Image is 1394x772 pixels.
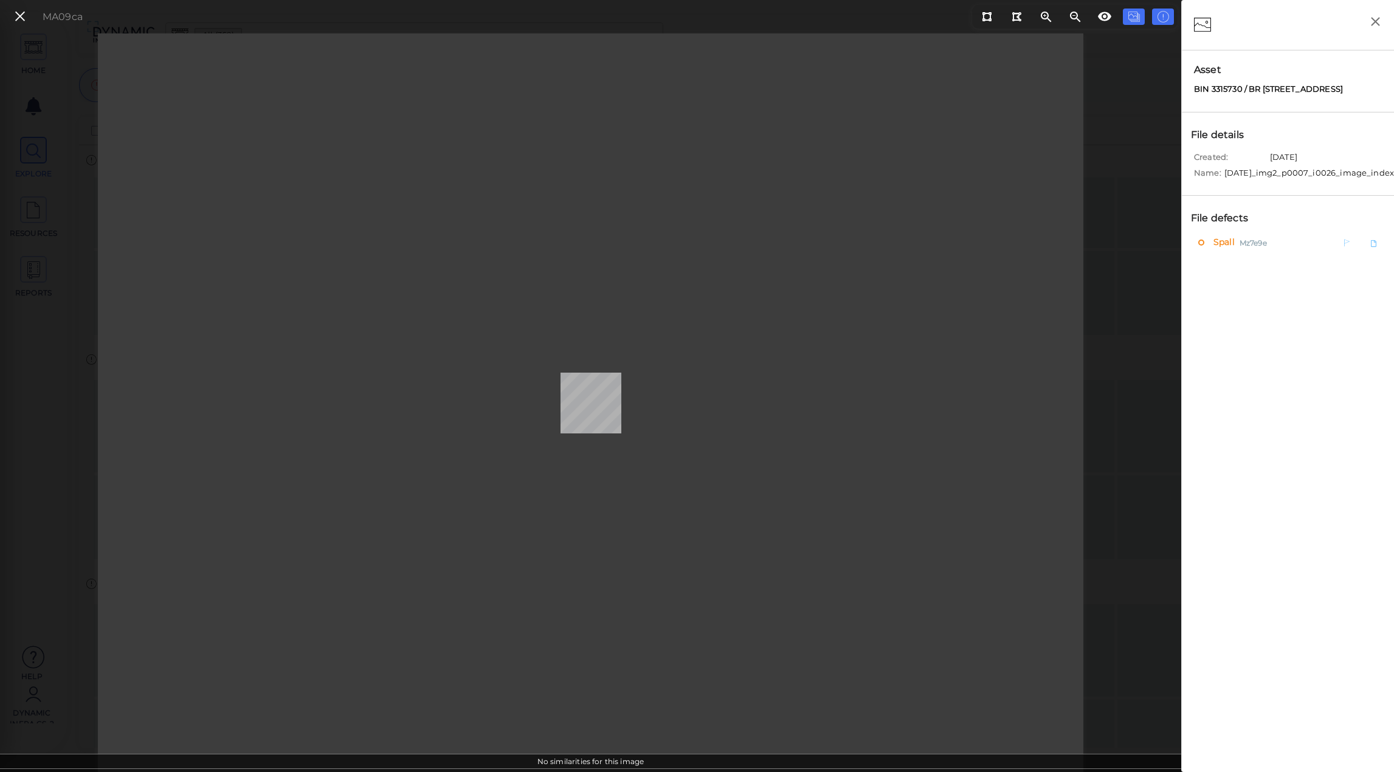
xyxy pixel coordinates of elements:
span: Name: [1194,167,1221,183]
div: MA09ca [43,10,83,24]
div: SpallMz7e9e [1188,235,1388,250]
span: BIN 3315730 / BR 1205 / Old Creek Rd [1194,83,1343,95]
div: File defects [1188,208,1264,229]
span: Created: [1194,151,1267,167]
span: Mz7e9e [1240,235,1267,250]
iframe: Chat [1342,717,1385,763]
span: Spall [1210,235,1235,250]
span: Asset [1194,63,1382,77]
div: File details [1188,125,1260,145]
span: [DATE] [1270,151,1297,167]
